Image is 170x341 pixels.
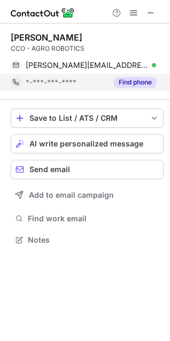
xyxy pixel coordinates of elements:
[114,77,156,88] button: Reveal Button
[26,60,148,70] span: [PERSON_NAME][EMAIL_ADDRESS][PERSON_NAME][DOMAIN_NAME]
[11,185,164,205] button: Add to email campaign
[11,44,164,53] div: CCO - AGRO ROBOTICS
[29,139,143,148] span: AI write personalized message
[28,235,159,245] span: Notes
[11,108,164,128] button: save-profile-one-click
[29,114,145,122] div: Save to List / ATS / CRM
[11,232,164,247] button: Notes
[29,191,114,199] span: Add to email campaign
[29,165,70,174] span: Send email
[11,160,164,179] button: Send email
[11,211,164,226] button: Find work email
[28,214,159,223] span: Find work email
[11,32,82,43] div: [PERSON_NAME]
[11,134,164,153] button: AI write personalized message
[11,6,75,19] img: ContactOut v5.3.10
